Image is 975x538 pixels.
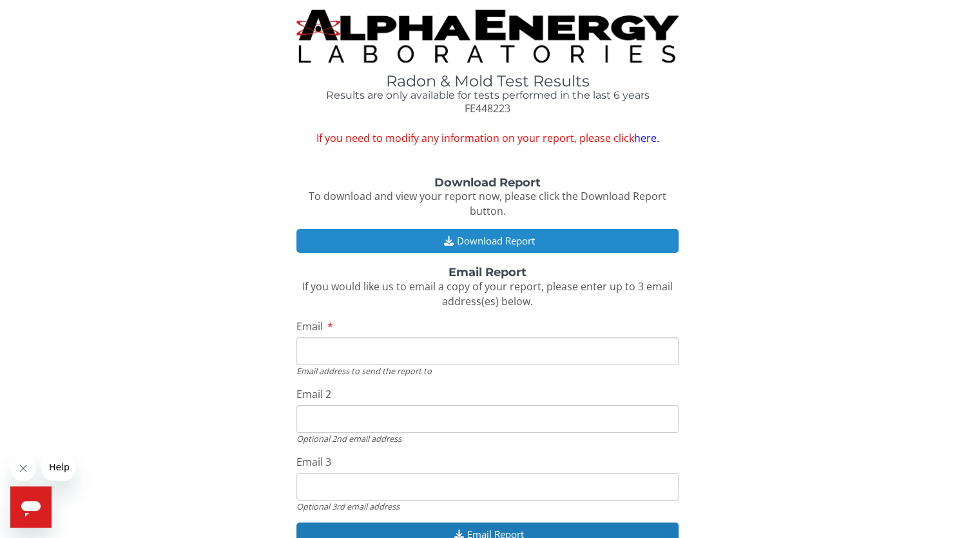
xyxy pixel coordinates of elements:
span: Email 2 [296,387,331,401]
img: TightCrop.jpg [296,10,679,63]
span: To download and view your report now, please click the Download Report button. [309,189,666,218]
a: here. [633,131,659,145]
span: Email 3 [296,455,331,469]
span: Email [296,319,323,334]
strong: Download Report [434,175,541,190]
strong: Email Report [449,265,526,279]
h1: Radon & Mold Test Results [296,73,679,90]
span: If you would like us to email a copy of your report, please enter up to 3 email address(es) below. [302,279,673,308]
iframe: Close message [10,455,36,481]
div: Email address to send the report to [296,365,679,377]
h4: Results are only available for tests performed in the last 6 years [296,90,679,101]
button: Download Report [296,229,679,253]
div: Optional 2nd email address [296,433,679,444]
div: Optional 3rd email address [296,501,679,512]
span: FE448223 [465,101,510,115]
iframe: Button to launch messaging window [10,486,52,528]
span: If you need to modify any information on your report, please click [296,131,679,146]
iframe: Message from company [41,453,75,481]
